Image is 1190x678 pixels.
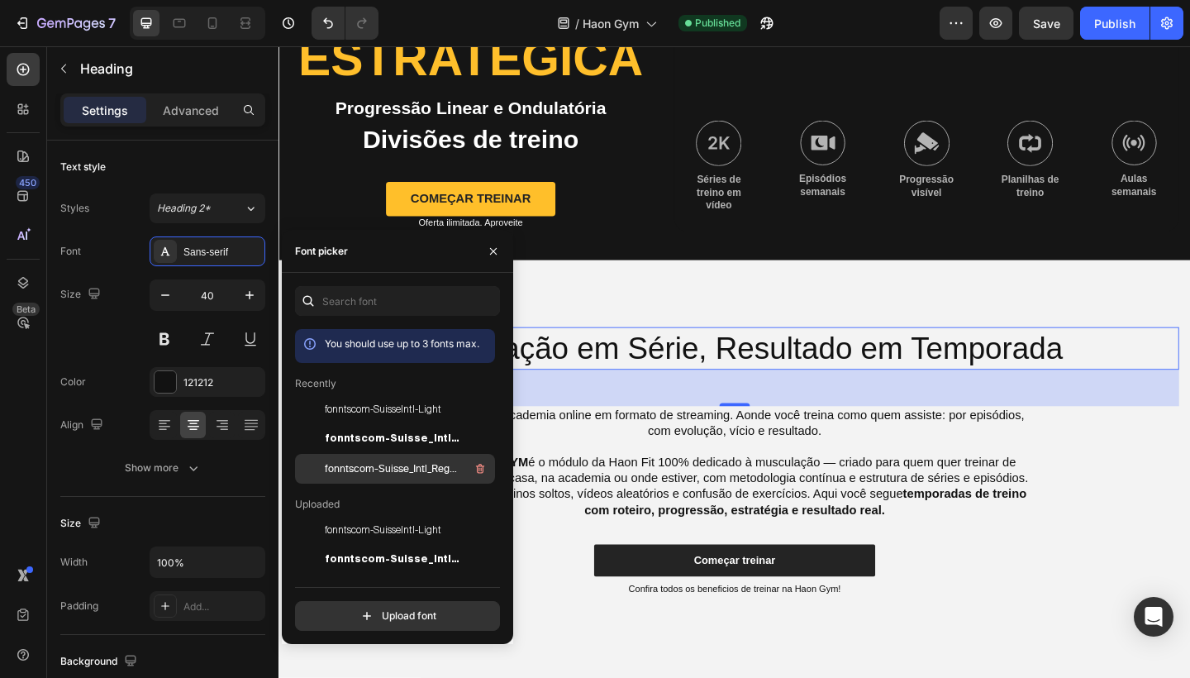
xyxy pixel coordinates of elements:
[669,139,740,167] p: Progressão visível
[325,552,462,567] span: fonntscom-Suisse_Intl_Bold
[295,601,500,631] button: Upload font
[14,56,403,81] p: Progressão Linear e Ondulatória
[60,201,89,216] div: Styles
[895,138,965,166] p: Aulas semanais
[343,542,649,577] button: <p>Começar treinar</p>
[295,244,348,259] div: Font picker
[60,284,104,306] div: Size
[680,81,730,131] img: gempages_576628724481393183-73b9c23a-5d45-47c6-a765-ebf0d170d8a2.svg
[125,460,202,476] div: Show more
[783,139,853,167] p: Planilhas de treino
[167,394,825,428] p: A primeira academia online em formato de streaming. Aonde você treina como quem assiste: por epis...
[60,453,265,483] button: Show more
[14,84,403,120] p: Divisões de treino
[167,445,825,480] p: A é o módulo da Haon Fit 100% dedicado à musculação — criado para quem quer treinar de verdade em...
[1134,597,1173,637] div: Open Intercom Messenger
[583,15,639,32] span: Haon Gym
[359,608,436,624] div: Upload font
[14,308,978,351] p: Musculação em Série, Resultado em Temporada
[12,306,979,352] h2: Rich Text Editor. Editing area: main
[60,599,98,614] div: Padding
[12,303,40,316] div: Beta
[325,432,462,446] span: fonntscom-Suisse_Intl_Bold
[793,81,842,131] img: gempages_576628724481393183-4b56e2fc-6312-48ce-96a2-2b58fee2cf85.svg
[906,81,955,130] img: gempages_576628724481393183-49d6511f-6861-405a-a670-9489089c0d5a.svg
[312,7,378,40] div: Undo/Redo
[150,547,264,577] input: Auto
[80,59,259,79] p: Heading
[567,81,616,130] img: gempages_576628724481393183-3a387b34-8cd3-4864-9910-de006f07d17c.svg
[183,375,261,390] div: 121212
[1094,15,1135,32] div: Publish
[14,187,403,200] p: Oferta ilimitada. Aproveite
[1033,17,1060,31] span: Save
[325,337,479,350] span: You should use up to 3 fonts max.
[117,148,300,185] button: <p>começar treinar</p>
[16,176,40,189] div: 450
[454,81,503,131] img: gempages_576628724481393183-387fc18d-3cb2-44b1-9d78-dba033785a6d.svg
[157,201,211,216] span: Heading 2*
[1019,7,1073,40] button: Save
[332,480,813,512] strong: temporadas de treino com roteiro, progressão, estratégia e resultado real.
[295,376,336,391] p: Recently
[325,461,462,476] span: fonntscom-Suisse_Intl_Regular
[695,16,740,31] span: Published
[325,523,441,537] span: fonntscom-SuisseIntl-Light
[60,555,88,570] div: Width
[557,138,627,166] p: Episódios semanais
[60,651,140,673] div: Background
[1080,7,1150,40] button: Publish
[163,102,219,119] p: Advanced
[183,599,261,614] div: Add...
[295,286,500,316] input: Search font
[183,245,261,260] div: Sans-serif
[33,283,79,298] div: Heading
[278,46,1190,678] iframe: Design area
[167,480,825,514] p: Chega de treinos soltos, vídeos aleatórios e confusão de exercícios. Aqui você segue
[150,193,265,223] button: Heading 2*
[143,158,274,175] p: começar treinar
[82,102,128,119] p: Settings
[295,497,340,512] p: Uploaded
[198,446,271,460] strong: HAON GYM
[444,139,514,181] p: Séries de treino em vídeo
[451,552,540,567] p: Começar treinar
[60,160,106,174] div: Text style
[60,244,81,259] div: Font
[60,375,86,389] div: Color
[60,414,107,437] div: Align
[60,513,104,535] div: Size
[108,13,116,33] p: 7
[7,7,123,40] button: 7
[575,15,579,32] span: /
[325,402,441,417] span: fonntscom-SuisseIntl-Light
[14,585,978,599] p: Confira todos os beneficios de treinar na Haon Gym!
